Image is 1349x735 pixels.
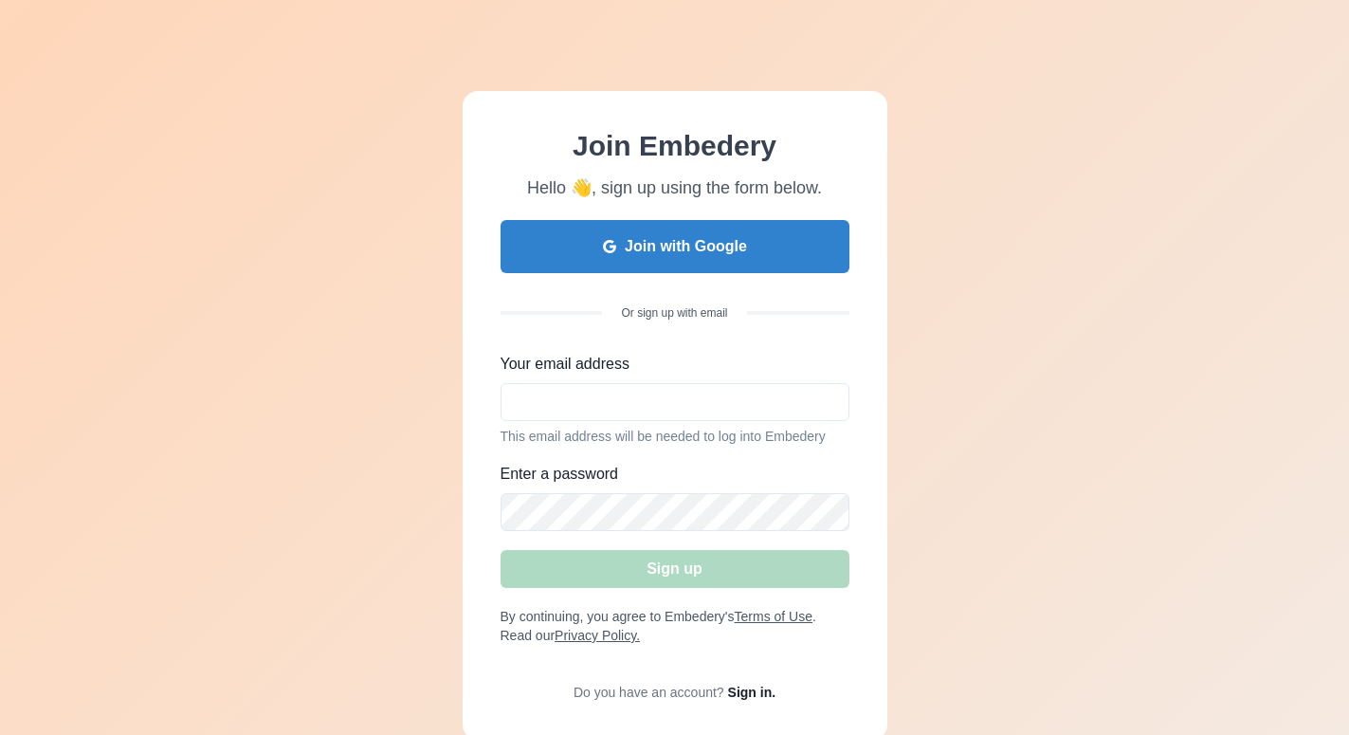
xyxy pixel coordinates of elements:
span: Or sign up with email [602,305,746,321]
span: Do you have an account? [574,685,724,700]
label: Enter a password [501,463,838,486]
p: By continuing, you agree to Embedery's . Read our [501,607,849,645]
button: Sign up [501,550,849,588]
a: Terms of Use [735,609,812,624]
h1: Join Embedery [527,129,822,163]
p: Hello 👋, sign up using the form below. [527,175,822,201]
a: Privacy Policy. [555,628,640,643]
div: This email address will be needed to log into Embedery [501,429,849,444]
a: Sign in. [728,685,776,700]
button: Join with Google [501,220,849,273]
label: Your email address [501,353,838,376]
